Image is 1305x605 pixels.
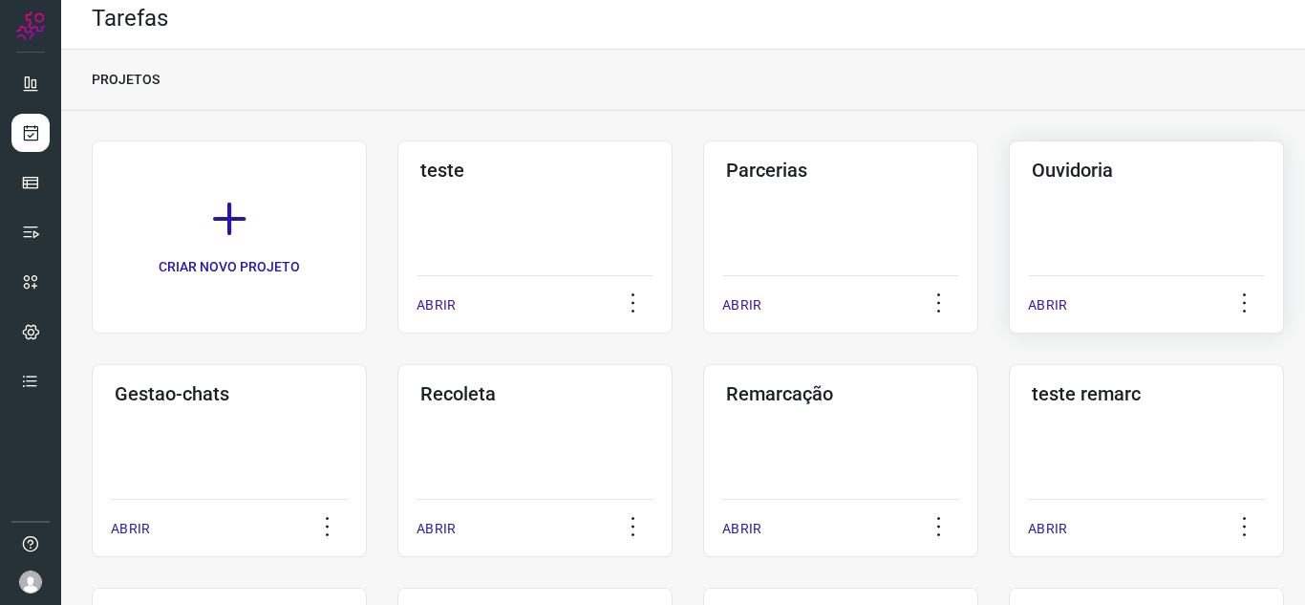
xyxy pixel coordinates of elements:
p: CRIAR NOVO PROJETO [159,257,300,277]
p: ABRIR [111,519,150,539]
h2: Tarefas [92,5,168,32]
h3: Gestao-chats [115,382,344,405]
img: Logo [16,11,45,40]
p: ABRIR [722,295,761,315]
h3: teste remarc [1032,382,1261,405]
p: PROJETOS [92,70,160,90]
p: ABRIR [417,295,456,315]
p: ABRIR [1028,519,1067,539]
h3: Ouvidoria [1032,159,1261,182]
h3: Recoleta [420,382,650,405]
p: ABRIR [722,519,761,539]
h3: Remarcação [726,382,955,405]
img: avatar-user-boy.jpg [19,571,42,594]
h3: teste [420,159,650,182]
p: ABRIR [1028,295,1067,315]
p: ABRIR [417,519,456,539]
h3: Parcerias [726,159,955,182]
